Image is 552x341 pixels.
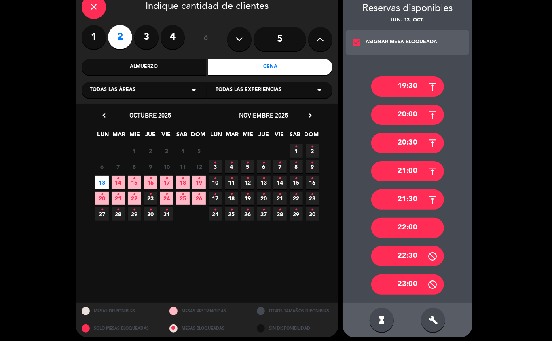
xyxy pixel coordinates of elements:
span: 26 [241,207,254,221]
span: Todas las áreas [90,86,135,94]
i: • [198,188,201,201]
i: • [133,188,136,201]
i: • [279,172,281,185]
i: • [262,172,265,185]
i: • [214,172,217,185]
span: 10 [209,176,222,189]
i: • [262,156,265,169]
label: 3 [134,25,159,49]
span: 16 [144,176,157,189]
i: • [279,156,281,169]
span: 12 [241,176,254,189]
div: 23:00 [371,274,444,295]
span: 16 [306,176,319,189]
i: • [279,188,281,201]
i: • [295,172,298,185]
i: • [149,188,152,201]
span: 29 [128,207,141,221]
div: 19:30 [371,76,444,97]
i: • [246,172,249,185]
span: MIE [241,130,255,143]
div: Almuerzo [82,59,206,75]
i: • [165,204,168,217]
span: MAR [226,130,239,143]
span: 25 [225,207,238,221]
i: • [262,188,265,201]
i: hourglass_full [377,315,387,325]
span: 9 [306,160,319,173]
span: 14 [273,176,287,189]
i: • [101,188,104,201]
span: 24 [209,207,222,221]
i: build [428,315,438,325]
span: LUN [97,130,110,143]
span: 19 [192,176,206,189]
span: 26 [192,192,206,205]
i: • [230,204,233,217]
div: 21:00 [371,161,444,181]
span: 2 [144,144,157,158]
span: 17 [160,176,173,189]
i: • [311,172,314,185]
i: • [246,156,249,169]
span: DOM [191,130,205,143]
span: 13 [257,176,271,189]
div: lun. 13, oct. [343,17,472,25]
i: • [279,204,281,217]
span: 23 [306,192,319,205]
span: MIE [128,130,142,143]
i: • [311,188,314,201]
span: 7 [273,160,287,173]
i: • [133,204,136,217]
span: 21 [273,192,287,205]
i: • [198,172,201,185]
div: ó [193,25,219,53]
span: 22 [290,192,303,205]
span: 23 [144,192,157,205]
div: SIN DISPONIBILIDAD [251,320,338,337]
span: 29 [290,207,303,221]
span: 27 [257,207,271,221]
i: check_box [352,38,362,47]
span: 6 [257,160,271,173]
i: • [295,156,298,169]
span: JUE [144,130,157,143]
span: 30 [144,207,157,221]
span: JUE [257,130,271,143]
i: • [311,141,314,154]
label: 1 [82,25,106,49]
span: 12 [192,160,206,173]
i: • [214,204,217,217]
div: 21:30 [371,189,444,210]
div: OTROS TAMAÑOS DIPONIBLES [251,303,338,320]
span: 1 [128,144,141,158]
span: 18 [225,192,238,205]
i: • [117,188,120,201]
span: 20 [257,192,271,205]
i: • [149,172,152,185]
i: close [89,2,99,12]
span: 17 [209,192,222,205]
i: • [230,188,233,201]
span: 18 [176,176,190,189]
i: chevron_right [306,111,314,120]
div: 22:00 [371,218,444,238]
i: • [230,172,233,185]
span: 11 [176,160,190,173]
span: 15 [128,176,141,189]
span: SAB [289,130,302,143]
i: • [117,172,120,185]
span: 21 [112,192,125,205]
span: 13 [95,176,109,189]
i: • [311,204,314,217]
i: arrow_drop_down [315,85,324,95]
i: • [165,188,168,201]
i: • [311,156,314,169]
div: MESAS DISPONIBLES [76,303,163,320]
span: 20 [95,192,109,205]
span: MAR [112,130,126,143]
i: arrow_drop_down [189,85,199,95]
span: 10 [160,160,173,173]
span: 30 [306,207,319,221]
div: 20:00 [371,105,444,125]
